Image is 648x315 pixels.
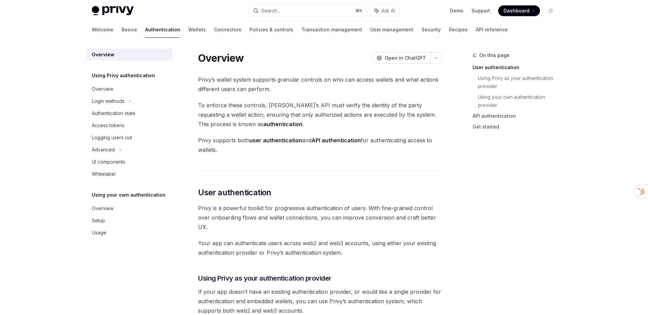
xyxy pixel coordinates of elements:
[478,73,562,92] a: Using Privy as your authentication provider
[92,146,115,154] div: Advanced
[86,202,173,214] a: Overview
[381,7,395,14] span: Ask AI
[188,22,206,38] a: Wallets
[198,136,441,154] span: Privy supports both and for authenticating access to wallets.
[92,170,115,178] div: Whitelabel
[248,5,367,17] button: Search...⌘K
[355,8,362,13] span: ⌘ K
[422,22,441,38] a: Security
[86,156,173,168] a: UI components
[473,62,562,73] a: User authentication
[214,22,241,38] a: Connectors
[198,101,441,129] span: To enforce these controls, [PERSON_NAME]’s API must verify the identity of the party requesting a...
[92,71,155,80] h5: Using Privy authentication
[312,137,361,144] strong: API authentication
[476,22,508,38] a: API reference
[86,132,173,144] a: Logging users out
[86,107,173,119] a: Authentication state
[92,97,125,105] div: Login methods
[86,49,173,61] a: Overview
[385,55,426,61] span: Open in ChatGPT
[471,7,490,14] a: Support
[263,121,302,127] strong: authentication
[145,22,180,38] a: Authentication
[92,121,125,130] div: Access tokens
[479,51,510,59] span: On this page
[198,52,244,64] h1: Overview
[370,5,400,17] button: Ask AI
[198,274,331,283] span: Using Privy as your authentication provider
[198,238,441,257] span: Your app can authenticate users across web2 and web3 accounts, using either your existing authent...
[92,51,114,59] div: Overview
[86,227,173,239] a: Usage
[545,5,556,16] button: Toggle dark mode
[473,111,562,121] a: API authentication
[92,191,165,199] h5: Using your own authentication
[86,214,173,227] a: Setup
[92,22,113,38] a: Welcome
[498,5,540,16] a: Dashboard
[478,92,562,111] a: Using your own authentication provider
[122,22,137,38] a: Basics
[198,203,441,232] span: Privy is a powerful toolkit for progressive authentication of users. With fine-grained control ov...
[92,204,113,212] div: Overview
[261,7,280,15] div: Search...
[450,7,463,14] a: Demo
[504,7,530,14] span: Dashboard
[370,22,413,38] a: User management
[301,22,362,38] a: Transaction management
[249,137,302,144] strong: user authentication
[86,119,173,132] a: Access tokens
[372,52,430,64] button: Open in ChatGPT
[92,85,113,93] div: Overview
[92,134,132,142] div: Logging users out
[92,217,105,225] div: Setup
[249,22,293,38] a: Policies & controls
[92,109,135,117] div: Authentication state
[198,75,441,94] span: Privy’s wallet system supports granular controls on who can access wallets and what actions diffe...
[449,22,468,38] a: Recipes
[86,168,173,180] a: Whitelabel
[473,121,562,132] a: Get started
[86,83,173,95] a: Overview
[92,6,134,16] img: light logo
[92,158,125,166] div: UI components
[92,229,106,237] div: Usage
[198,187,271,198] span: User authentication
